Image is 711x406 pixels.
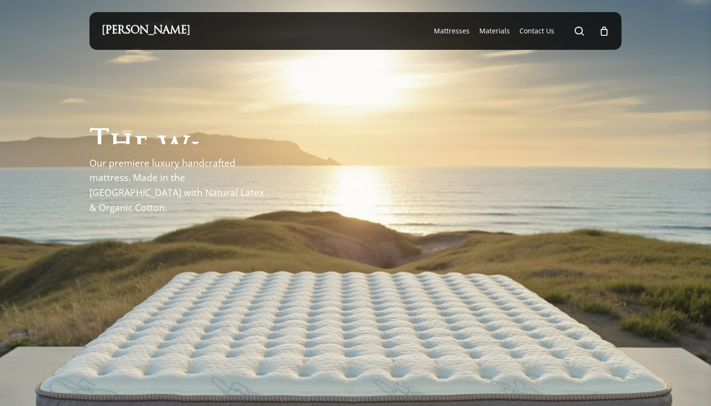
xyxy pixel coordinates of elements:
a: Mattresses [434,26,470,36]
nav: Main Menu [429,12,609,50]
a: [PERSON_NAME] [102,26,190,36]
span: W [158,137,190,165]
span: Contact Us [519,26,554,35]
span: h [109,132,133,160]
p: Our premiere luxury handcrafted mattress. Made in the [GEOGRAPHIC_DATA] with Natural Latex & Orga... [89,156,271,215]
span: T [89,130,109,158]
a: Materials [479,26,510,36]
span: i [190,140,201,168]
span: Materials [479,26,510,35]
span: e [133,134,149,163]
h1: The Windsor [89,116,304,144]
span: n [201,143,225,172]
span: Mattresses [434,26,470,35]
a: Contact Us [519,26,554,36]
